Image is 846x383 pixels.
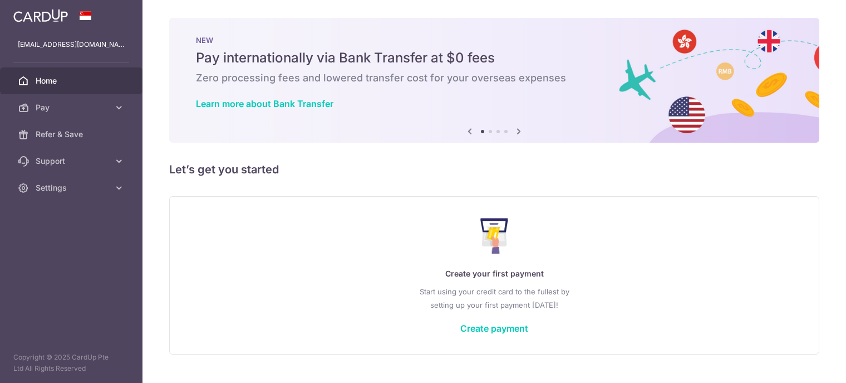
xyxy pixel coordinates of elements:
[169,18,819,143] img: Bank transfer banner
[36,129,109,140] span: Refer & Save
[196,36,793,45] p: NEW
[192,285,796,312] p: Start using your credit card to the fullest by setting up your first payment [DATE]!
[36,156,109,167] span: Support
[460,323,528,334] a: Create payment
[36,75,109,86] span: Home
[36,102,109,113] span: Pay
[196,71,793,85] h6: Zero processing fees and lowered transfer cost for your overseas expenses
[480,218,509,254] img: Make Payment
[169,161,819,178] h5: Let’s get you started
[18,39,125,50] p: [EMAIL_ADDRESS][DOMAIN_NAME]
[775,350,835,377] iframe: Opens a widget where you can find more information
[196,49,793,67] h5: Pay internationally via Bank Transfer at $0 fees
[36,182,109,193] span: Settings
[13,9,68,22] img: CardUp
[192,267,796,280] p: Create your first payment
[196,98,333,109] a: Learn more about Bank Transfer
